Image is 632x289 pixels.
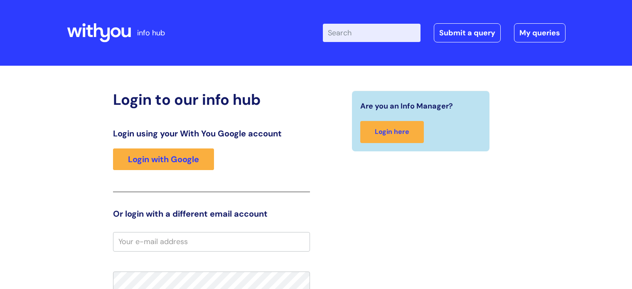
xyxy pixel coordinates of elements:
[434,23,501,42] a: Submit a query
[113,91,310,109] h2: Login to our info hub
[360,121,424,143] a: Login here
[360,99,453,113] span: Are you an Info Manager?
[113,148,214,170] a: Login with Google
[113,128,310,138] h3: Login using your With You Google account
[323,24,421,42] input: Search
[514,23,566,42] a: My queries
[113,209,310,219] h3: Or login with a different email account
[113,232,310,251] input: Your e-mail address
[137,26,165,40] p: info hub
